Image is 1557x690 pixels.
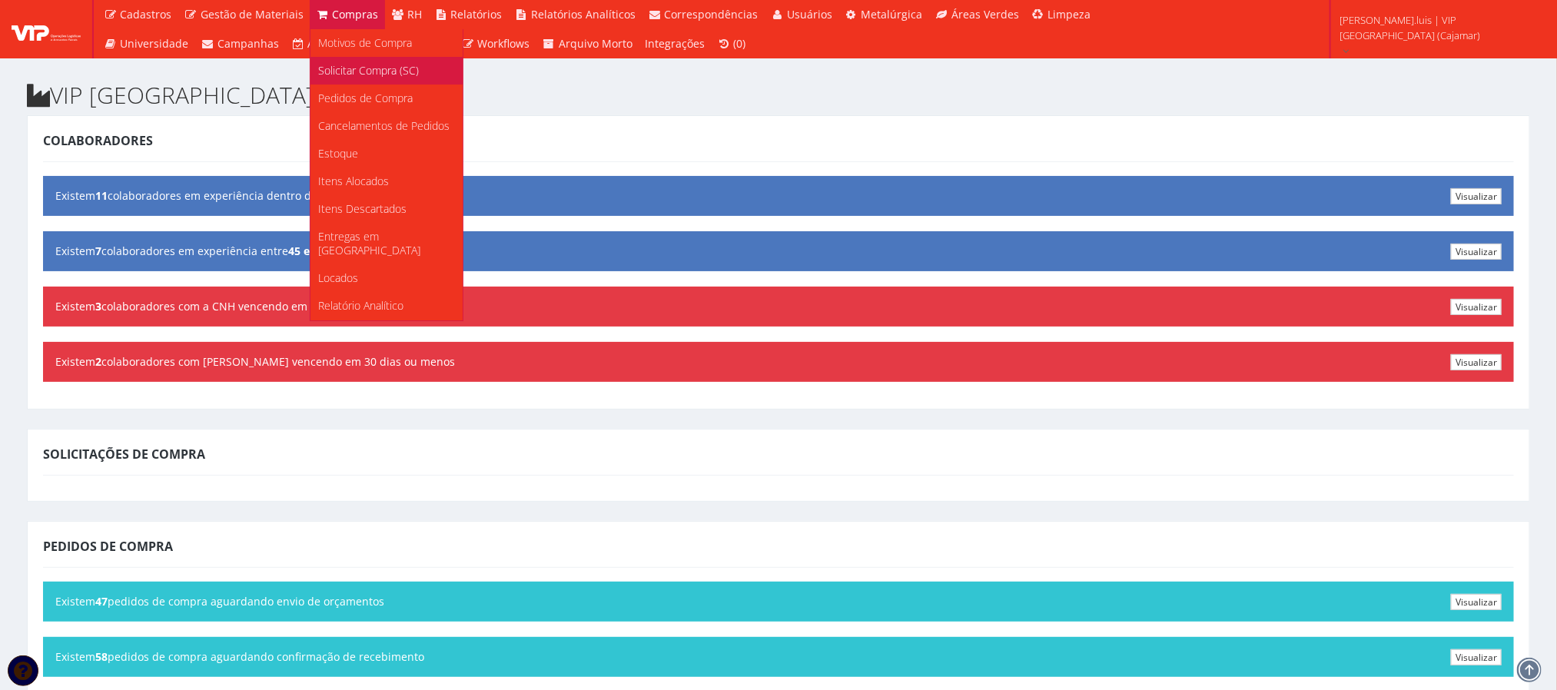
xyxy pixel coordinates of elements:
span: Áreas Verdes [951,7,1019,22]
a: Itens Descartados [310,195,463,223]
a: Pedidos de Compra [310,85,463,112]
span: Entregas em [GEOGRAPHIC_DATA] [318,229,420,257]
b: 58 [95,649,108,664]
b: 7 [95,244,101,258]
span: RH [407,7,422,22]
b: 47 [95,594,108,609]
div: Existem colaboradores com a CNH vencendo em 15 dias ou menos [43,287,1514,327]
span: Solicitar Compra (SC) [318,63,419,78]
span: Relatórios Analíticos [531,7,636,22]
a: Locados [310,264,463,292]
span: Cancelamentos de Pedidos [318,118,450,133]
a: Relatório Analítico [310,292,463,320]
b: 45 e 90 dias [288,244,350,258]
a: Entregas em [GEOGRAPHIC_DATA] [310,223,463,264]
span: (0) [734,36,746,51]
span: Integrações [645,36,705,51]
span: Pedidos de Compra [43,538,173,555]
div: Existem colaboradores em experiência entre [43,231,1514,271]
b: 11 [95,188,108,203]
span: Limpeza [1048,7,1091,22]
span: Arquivo Morto [559,36,632,51]
span: Metalúrgica [861,7,923,22]
a: Visualizar [1451,649,1502,665]
span: Gestão de Materiais [201,7,304,22]
span: Assistência Técnica [308,36,408,51]
span: Usuários [787,7,832,22]
img: logo [12,18,81,41]
span: Itens Alocados [318,174,389,188]
span: [PERSON_NAME].luis | VIP [GEOGRAPHIC_DATA] (Cajamar) [1340,12,1537,43]
a: Visualizar [1451,244,1502,260]
a: Itens Alocados [310,168,463,195]
a: Solicitar Compra (SC) [310,57,463,85]
span: Pedidos de Compra [318,91,413,105]
a: Indicadores [310,320,463,347]
a: Visualizar [1451,299,1502,315]
span: Correspondências [665,7,759,22]
a: Universidade [98,29,195,58]
h2: VIP [GEOGRAPHIC_DATA] (Cajamar) [27,82,1530,108]
span: Solicitações de Compra [43,446,205,463]
a: Campanhas [195,29,286,58]
span: Compras [333,7,379,22]
div: Existem colaboradores com [PERSON_NAME] vencendo em 30 dias ou menos [43,342,1514,382]
a: Estoque [310,140,463,168]
a: Workflows [455,29,536,58]
a: Visualizar [1451,354,1502,370]
b: 3 [95,299,101,313]
span: Colaboradores [43,132,153,149]
span: Itens Descartados [318,201,407,216]
a: Assistência Técnica [285,29,414,58]
a: Arquivo Morto [536,29,639,58]
a: Cancelamentos de Pedidos [310,112,463,140]
span: Estoque [318,146,358,161]
a: (0) [711,29,752,58]
span: Workflows [478,36,530,51]
span: Motivos de Compra [318,35,412,50]
a: Visualizar [1451,594,1502,610]
span: Campanhas [217,36,279,51]
div: Existem pedidos de compra aguardando confirmação de recebimento [43,637,1514,677]
span: Relatório Analítico [318,298,403,313]
a: Visualizar [1451,188,1502,204]
div: Existem pedidos de compra aguardando envio de orçamentos [43,582,1514,622]
span: Cadastros [121,7,172,22]
span: Universidade [121,36,189,51]
span: Locados [318,270,358,285]
a: Motivos de Compra [310,29,463,57]
b: 2 [95,354,101,369]
a: Integrações [639,29,711,58]
div: Existem colaboradores em experiência dentro de [43,176,1514,216]
span: Relatórios [451,7,503,22]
